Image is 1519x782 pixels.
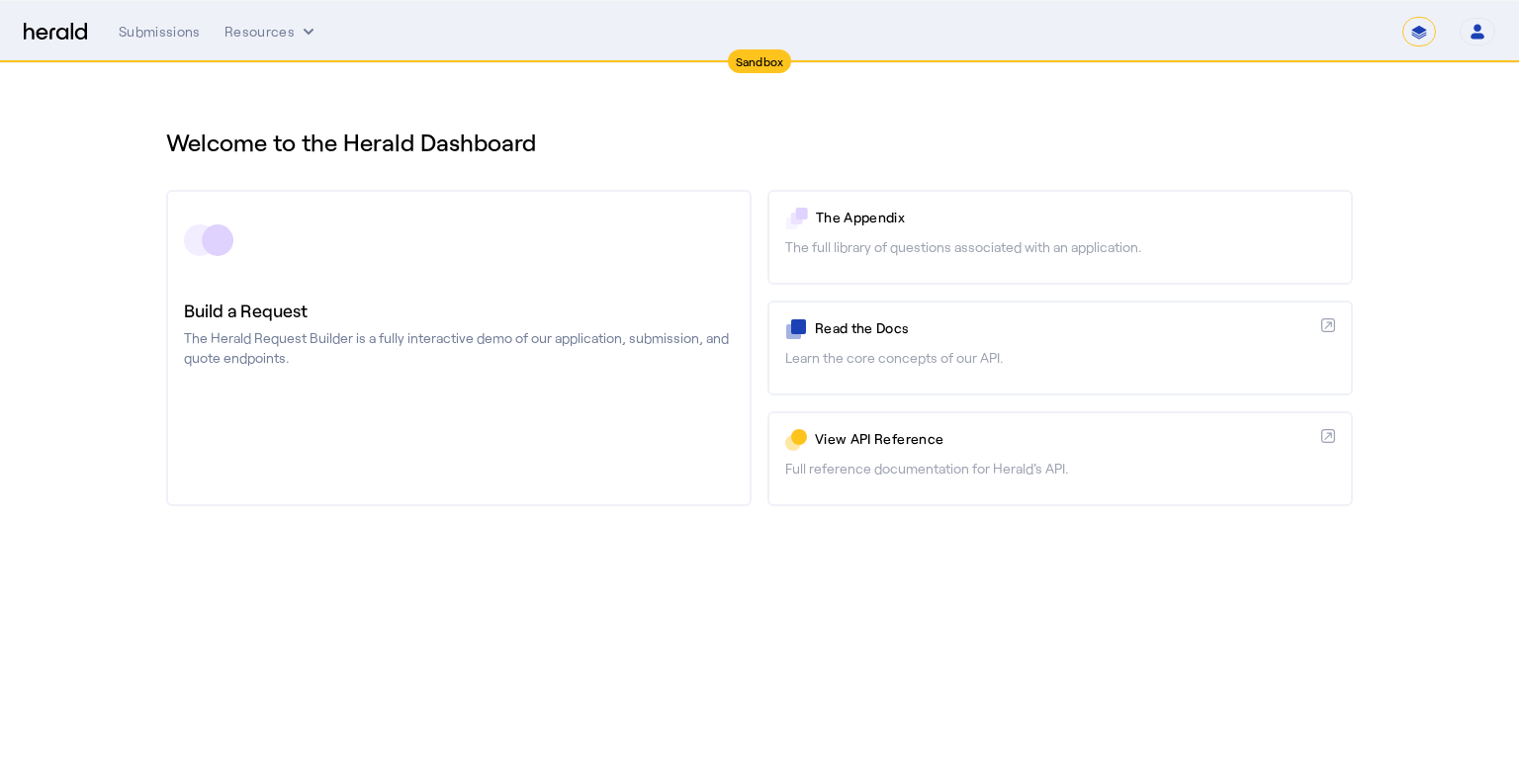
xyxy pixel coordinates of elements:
img: Herald Logo [24,23,87,42]
div: Submissions [119,22,201,42]
p: Learn the core concepts of our API. [785,348,1335,368]
a: Build a RequestThe Herald Request Builder is a fully interactive demo of our application, submiss... [166,190,752,506]
a: View API ReferenceFull reference documentation for Herald's API. [767,411,1353,506]
p: The full library of questions associated with an application. [785,237,1335,257]
h1: Welcome to the Herald Dashboard [166,127,1353,158]
p: View API Reference [815,429,1313,449]
a: The AppendixThe full library of questions associated with an application. [767,190,1353,285]
a: Read the DocsLearn the core concepts of our API. [767,301,1353,395]
p: The Herald Request Builder is a fully interactive demo of our application, submission, and quote ... [184,328,734,368]
h3: Build a Request [184,297,734,324]
p: Read the Docs [815,318,1313,338]
div: Sandbox [728,49,792,73]
p: The Appendix [816,208,1335,227]
p: Full reference documentation for Herald's API. [785,459,1335,478]
button: Resources dropdown menu [224,22,318,42]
